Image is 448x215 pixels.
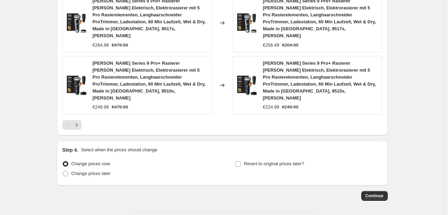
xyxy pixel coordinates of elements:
[237,13,257,33] img: 81frX84UTSL_80x.jpg
[361,191,388,201] button: Continue
[244,161,304,166] span: Revert to original prices later?
[93,104,109,111] div: €249.99
[112,104,128,111] strike: €479.99
[112,42,128,49] strike: €479.99
[62,146,78,153] h2: Step 4.
[71,171,111,176] span: Change prices later
[93,61,206,101] span: [PERSON_NAME] Series 9 Pro+ Rasierer [PERSON_NAME] Elektrisch, Elektrorasierer mit 5 Pro Rasierel...
[365,193,384,199] span: Continue
[282,42,299,49] strike: €284.99
[81,146,157,153] p: Select when the prices should change
[66,13,87,33] img: 81frX84UTSL_80x.jpg
[263,104,279,111] div: €224.99
[237,75,257,96] img: 818TJbCMoGL_80x.jpg
[263,42,279,49] div: €256.49
[93,42,109,49] div: €284.99
[282,104,299,111] strike: €249.99
[71,161,110,166] span: Change prices now
[66,75,87,96] img: 818TJbCMoGL_80x.jpg
[62,120,82,130] nav: Pagination
[263,61,376,101] span: [PERSON_NAME] Series 9 Pro+ Rasierer [PERSON_NAME] Elektrisch, Elektrorasierer mit 5 Pro Rasierel...
[72,120,82,130] button: Next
